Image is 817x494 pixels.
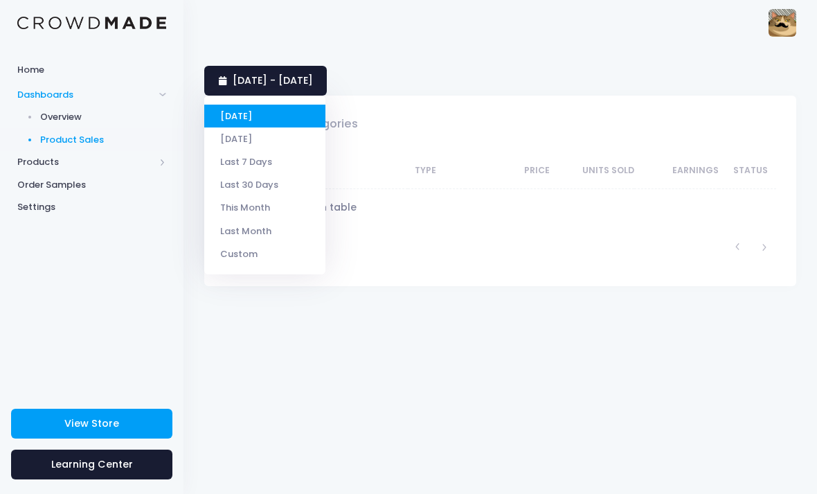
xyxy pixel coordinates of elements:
li: Last 30 Days [204,173,325,196]
th: Price: activate to sort column ascending [465,153,550,189]
img: User [769,9,796,37]
a: Categories [293,112,358,143]
span: Settings [17,200,166,214]
a: View Store [11,409,172,439]
th: Type: activate to sort column ascending [408,153,465,189]
span: View Store [64,416,119,430]
a: Learning Center [11,450,172,479]
img: Logo [17,17,166,30]
span: Learning Center [51,457,133,471]
span: Overview [40,110,167,124]
li: Last 7 Days [204,150,325,173]
li: [DATE] [204,105,325,127]
li: [DATE] [204,127,325,150]
th: Status: activate to sort column ascending [719,153,775,189]
li: This Month [204,196,325,219]
th: Earnings: activate to sort column ascending [634,153,719,189]
a: [DATE] - [DATE] [204,66,327,96]
span: Product Sales [40,133,167,147]
li: Custom [204,242,325,265]
span: [DATE] - [DATE] [233,73,313,87]
span: Dashboards [17,88,154,102]
span: Products [17,155,154,169]
span: Home [17,63,166,77]
td: No data available in table [224,188,776,226]
th: Units Sold: activate to sort column ascending [550,153,634,189]
li: Last Month [204,219,325,242]
span: Order Samples [17,178,166,192]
